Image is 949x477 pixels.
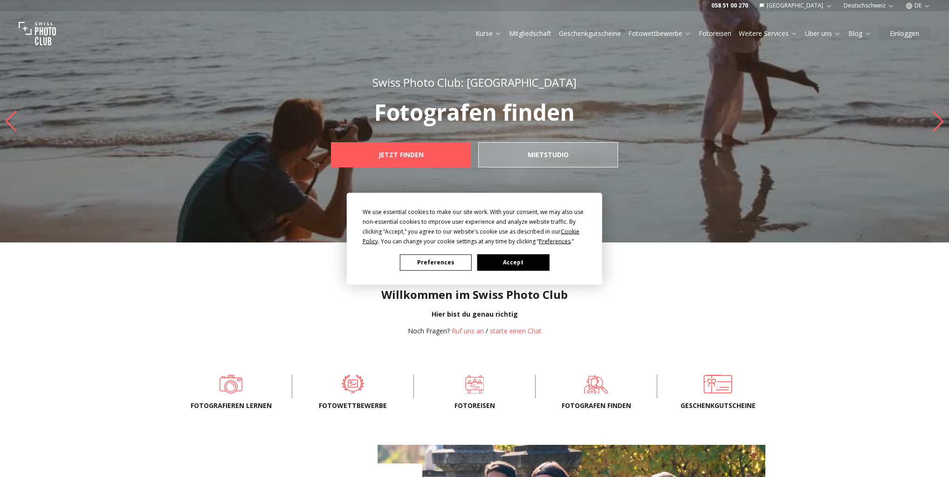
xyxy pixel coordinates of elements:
[347,193,602,284] div: Cookie Consent Prompt
[400,254,472,270] button: Preferences
[477,254,549,270] button: Accept
[363,207,586,246] div: We use essential cookies to make our site work. With your consent, we may also use non-essential ...
[363,227,579,245] span: Cookie Policy
[539,237,571,245] span: Preferences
